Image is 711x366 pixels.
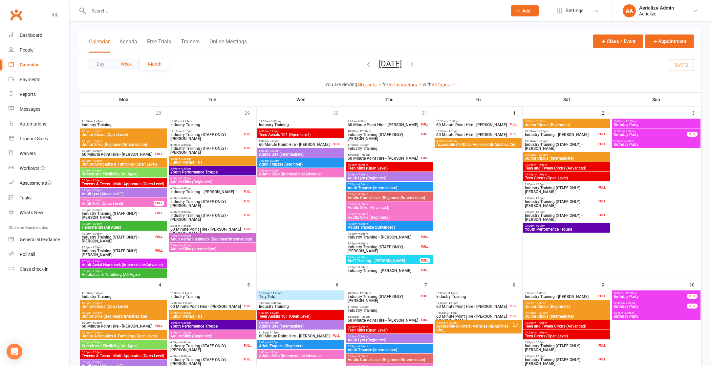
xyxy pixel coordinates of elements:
[357,183,368,186] span: - 8:00pm
[597,185,607,190] div: FULL
[20,92,36,97] div: Reports
[9,131,69,146] a: Product Sales
[331,142,341,147] div: FULL
[81,246,154,249] span: 7:00pm
[446,140,457,143] span: - 5:30pm
[9,117,69,131] a: Automations
[422,107,434,118] div: 31
[359,153,370,156] span: - 1:00pm
[81,209,154,212] span: 6:30pm
[9,87,69,102] a: Reports
[81,199,154,202] span: 6:00pm
[447,120,459,123] span: - 11:30am
[623,4,636,17] div: AA
[382,82,388,87] strong: for
[91,169,102,172] span: - 6:30pm
[269,159,279,162] span: - 8:30pm
[113,58,140,70] button: Week
[525,153,609,156] span: 10:30am
[597,199,607,204] div: FULL
[242,189,253,194] div: FULL
[347,235,420,239] span: Industry Training - [PERSON_NAME]
[170,187,243,190] span: 6:00pm
[180,157,191,160] span: - 5:30pm
[269,140,279,143] span: - 7:00pm
[536,173,547,176] span: - 1:30pm
[513,107,522,118] div: 1
[436,143,520,147] span: Accessible All-Stars: Aerialize All-Abilities Circ...
[180,177,191,180] span: - 7:30pm
[181,120,192,123] span: - 3:45pm
[347,133,420,141] span: Industry Training (STAFF ONLY) - [PERSON_NAME]
[525,123,609,127] span: Junior Circus (Beginners)
[536,130,548,133] span: - 12:00pm
[534,183,545,186] span: - 4:00pm
[170,234,254,237] span: 7:30pm
[420,234,430,239] div: FULL
[336,279,345,290] div: 6
[81,130,166,133] span: 4:00pm
[434,93,523,106] th: Fri
[180,244,191,247] span: - 9:30pm
[432,82,456,87] a: All Types
[170,227,243,235] span: 60 Minute Point Hire - [PERSON_NAME] [PERSON_NAME]
[91,149,102,152] span: - 6:30pm
[242,199,253,204] div: FULL
[81,263,166,267] span: Adult Aerial Hammock (Intermediate/Advance)
[625,130,636,133] span: - 2:30pm
[347,269,420,273] span: Industry Training - [PERSON_NAME]
[20,106,40,112] div: Messages
[357,232,368,235] span: - 9:30pm
[347,166,432,170] span: Teen Silks (Open Level)
[91,159,102,162] span: - 7:00pm
[170,247,254,251] span: Adults Silks (Intermediate)
[420,132,430,137] div: FULL
[639,11,674,17] div: Aerialize
[170,190,243,194] span: Industry Training - [PERSON_NAME]
[525,197,597,200] span: 2:00pm
[20,121,46,126] div: Automations
[81,225,166,229] span: Handstands (All Ages)
[81,123,166,127] span: Industry Training
[269,130,279,133] span: - 6:00pm
[91,189,102,192] span: - 8:00pm
[525,156,609,160] span: Junior Circus (Intermediate)
[347,130,420,133] span: 10:00am
[347,203,432,206] span: 6:00pm
[9,72,69,87] a: Payments
[347,156,420,160] span: 60 Minute Point Hire - [PERSON_NAME]
[692,107,701,118] div: 3
[154,211,164,216] div: FULL
[525,227,609,231] span: Youth Performance Troupe
[613,123,699,127] span: Birthday Party
[525,143,597,150] span: Industry Training (STAFF ONLY) - [PERSON_NAME]
[20,62,39,67] div: Calendar
[624,120,637,123] span: - 12:00pm
[8,7,24,23] a: Clubworx
[168,93,257,106] th: Tue
[147,38,171,53] button: Free Trials
[613,143,699,147] span: Birthday Party
[259,149,343,152] span: 6:00pm
[645,34,694,48] button: Appointment
[9,205,69,220] a: What's New
[259,123,343,127] span: Industry Training
[525,200,597,208] span: Industry Training (STAFF ONLY) - [PERSON_NAME]
[91,140,102,143] span: - 5:30pm
[259,133,343,137] span: Teen Aerials 101 (Open Level)
[347,213,432,216] span: 7:30pm
[170,144,243,147] span: 3:00pm
[154,248,164,253] div: FULL
[525,133,597,137] span: Industry Training - [PERSON_NAME]
[436,140,520,143] span: 4:30pm
[81,133,166,137] span: Junior Circus (Open Level)
[259,143,331,147] span: 60 Minute Point Hire - [PERSON_NAME]
[536,153,548,156] span: - 12:00pm
[170,200,243,208] span: Industry Training (STAFF ONLY) - [PERSON_NAME]
[20,195,32,200] div: Tasks
[357,256,368,259] span: - 9:30pm
[566,3,584,18] span: Settings
[180,234,191,237] span: - 9:00pm
[180,211,191,214] span: - 8:00pm
[525,186,597,194] span: Industry Training (STAFF ONLY) - [PERSON_NAME]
